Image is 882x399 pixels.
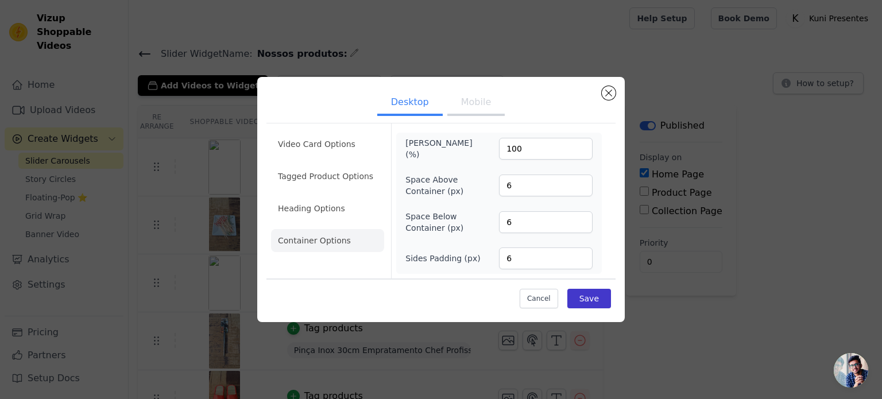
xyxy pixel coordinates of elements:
[602,86,616,100] button: Close modal
[271,165,384,188] li: Tagged Product Options
[405,211,468,234] label: Space Below Container (px)
[834,353,868,388] div: Bate-papo aberto
[271,133,384,156] li: Video Card Options
[405,174,468,197] label: Space Above Container (px)
[377,91,443,116] button: Desktop
[520,289,558,308] button: Cancel
[405,137,468,160] label: [PERSON_NAME] (%)
[447,91,505,116] button: Mobile
[405,253,480,264] label: Sides Padding (px)
[271,229,384,252] li: Container Options
[567,289,611,308] button: Save
[271,197,384,220] li: Heading Options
